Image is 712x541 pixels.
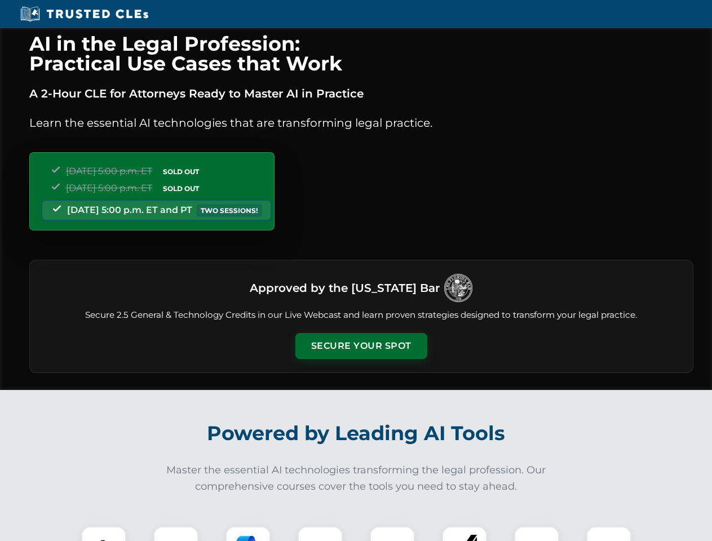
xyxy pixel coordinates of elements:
h1: AI in the Legal Profession: Practical Use Cases that Work [29,34,693,73]
span: SOLD OUT [159,183,203,194]
img: Logo [444,274,472,302]
img: Trusted CLEs [17,6,152,23]
button: Secure Your Spot [295,333,427,359]
span: SOLD OUT [159,166,203,178]
h2: Powered by Leading AI Tools [44,414,669,453]
p: Master the essential AI technologies transforming the legal profession. Our comprehensive courses... [159,462,554,495]
h3: Approved by the [US_STATE] Bar [250,278,440,298]
span: [DATE] 5:00 p.m. ET [66,183,152,193]
p: Learn the essential AI technologies that are transforming legal practice. [29,114,693,132]
span: [DATE] 5:00 p.m. ET [66,166,152,176]
p: Secure 2.5 General & Technology Credits in our Live Webcast and learn proven strategies designed ... [43,309,679,322]
p: A 2-Hour CLE for Attorneys Ready to Master AI in Practice [29,85,693,103]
